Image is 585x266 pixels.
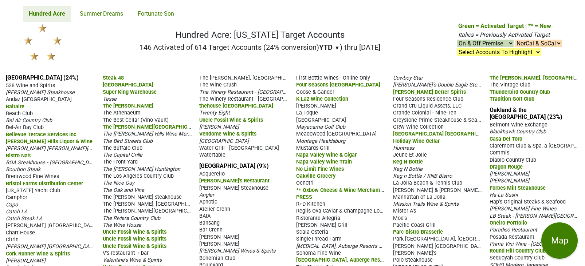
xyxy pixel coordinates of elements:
span: Oakville Grocery [296,173,335,179]
span: [PERSON_NAME] Fine Wines [490,206,556,212]
img: Hundred Acre [23,24,62,60]
span: Parc Bistro Brasserie [393,229,443,235]
span: [PERSON_NAME] [199,234,239,240]
span: Valentine's Wine & Spirits [103,257,162,263]
span: Tesse [103,96,117,102]
span: Bohemian Club [199,255,235,261]
span: The [PERSON_NAME], [GEOGRAPHIC_DATA] [103,200,206,207]
span: [US_STATE] Yacht Club [6,188,60,194]
span: Napa Valley Wine & Cigar [296,152,357,158]
span: Bar Crenn [199,227,223,233]
span: No Limit Fine Wines [296,166,344,172]
span: Blackhawk Country Club [490,129,546,135]
span: Uncle Fossil Wine & Spirits [103,243,166,249]
span: Water Grill - [GEOGRAPHIC_DATA] [199,145,279,151]
span: Grand Cru Liquid Assets, LLC [393,103,462,109]
span: The Wine Crush [199,82,237,88]
span: Watertable [199,152,225,158]
span: PRESS [296,194,312,200]
span: The Los Angeles Country Club [103,173,174,179]
span: Uncle Fossil Wine & Spirits [103,236,166,242]
span: The Buffalo Club [103,145,142,151]
span: [PERSON_NAME] Wines & Spirits [199,248,275,254]
span: Thunderbird Country Club [490,89,550,95]
span: The Winery Restaurant - [GEOGRAPHIC_DATA] [199,88,307,95]
span: Paradiso Restaurant [490,227,537,233]
span: Atelier Crenn [199,206,230,212]
span: R+D Kitchen [296,201,325,207]
span: Four Seasons [GEOGRAPHIC_DATA] [296,82,380,88]
span: Bel Air Country Club [6,117,52,124]
span: [PERSON_NAME] [GEOGRAPHIC_DATA] [6,222,97,229]
span: Tradition Golf Club [490,96,534,102]
span: [PERSON_NAME] [199,241,239,247]
span: Diablo Country Club [490,157,536,163]
a: [GEOGRAPHIC_DATA] (9%) [199,162,269,169]
span: Steak 48 [103,75,124,81]
span: Meadowood [GEOGRAPHIC_DATA] [296,131,377,137]
span: First Bottle Wines - Online Only [296,75,370,81]
span: [GEOGRAPHIC_DATA] [199,138,249,144]
span: Twenty Eight [199,110,230,116]
span: Napa Valley Wine Train [296,159,352,165]
span: Mission Trails Wine & Spirits [393,201,459,207]
span: The [PERSON_NAME] steakhouse [103,194,182,200]
span: [GEOGRAPHIC_DATA] [GEOGRAPHIC_DATA] [393,130,496,137]
span: Commis [490,150,509,156]
span: BOA Steakhouse - [GEOGRAPHIC_DATA][PERSON_NAME] [6,159,139,166]
span: The Nice Guy [103,180,134,186]
span: ▼ [334,45,340,51]
span: Uncle Fossil Wine & Spirits [103,229,166,235]
span: Catch LA [6,209,27,215]
span: Ristorante Allegria [296,215,340,221]
span: [PERSON_NAME] & [PERSON_NAME]'s [393,186,483,193]
span: Moe's [393,215,407,221]
span: [PERSON_NAME] [296,103,336,109]
a: Oakland & the [GEOGRAPHIC_DATA] (23%) [490,106,562,120]
span: Manhattan of La Jolla [393,194,445,200]
span: The [PERSON_NAME] Huntington [103,166,180,172]
span: Ha-La Sushi [490,192,518,198]
span: Grande Colonial - Nine-Ten [393,110,456,116]
span: Goose & Gander [296,89,334,95]
span: Montage Healdsburg [296,138,345,144]
a: [GEOGRAPHIC_DATA] (24%) [6,74,79,81]
span: YTD [319,43,333,52]
button: Map [541,222,578,259]
span: Angler [199,192,214,198]
span: Scala Osteria [296,229,328,235]
span: Round Hill Country Club [490,248,546,254]
span: Belmont Wine Exchange [490,122,547,128]
span: Posada Restaurant [490,234,534,240]
span: [GEOGRAPHIC_DATA] [103,82,153,88]
span: Bourbon Steak [6,166,40,173]
span: Holiday Wine Cellar [393,138,440,144]
span: [PERSON_NAME] Steakhouse [199,185,268,191]
span: Pacific Coast Grill [393,222,436,228]
span: Vendome Wine & Spirits [199,131,256,137]
span: Baltaire [6,104,24,110]
span: Regiis Ova Caviar & Champagne Lounge [296,207,391,214]
span: Bellevue Terrace Services Inc [6,132,76,138]
span: Citrin [6,237,19,243]
span: The Athenaeum [103,110,141,116]
span: Mustards Grill [296,145,330,151]
span: [PERSON_NAME] [6,258,46,264]
span: Bansang [199,220,220,226]
span: Camphor [6,194,27,201]
span: The Oak and Vine [103,187,144,193]
span: Hap's Original Steaks & Seafood [490,199,566,205]
span: Green = Activated Target | ** = New [458,23,551,29]
span: Beach Club [6,110,33,117]
span: V's restaurant + bar [103,250,149,256]
span: The Capital Grille [103,152,142,158]
span: The [PERSON_NAME] Hills Wine Merchant [103,130,201,137]
span: [PERSON_NAME] [GEOGRAPHIC_DATA] [6,243,97,250]
h1: Hundred Acre: [US_STATE] Target Accounts [140,30,380,40]
span: [PERSON_NAME]'s Restaurant [199,178,270,184]
span: [GEOGRAPHIC_DATA], Auberge Resorts Collection [296,256,415,263]
span: Cowboy Star [393,75,423,81]
span: The Winery Restaurant - [GEOGRAPHIC_DATA] [199,95,308,102]
span: Polo Steakhouse [393,257,433,263]
span: The [PERSON_NAME], [GEOGRAPHIC_DATA] [199,74,302,81]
